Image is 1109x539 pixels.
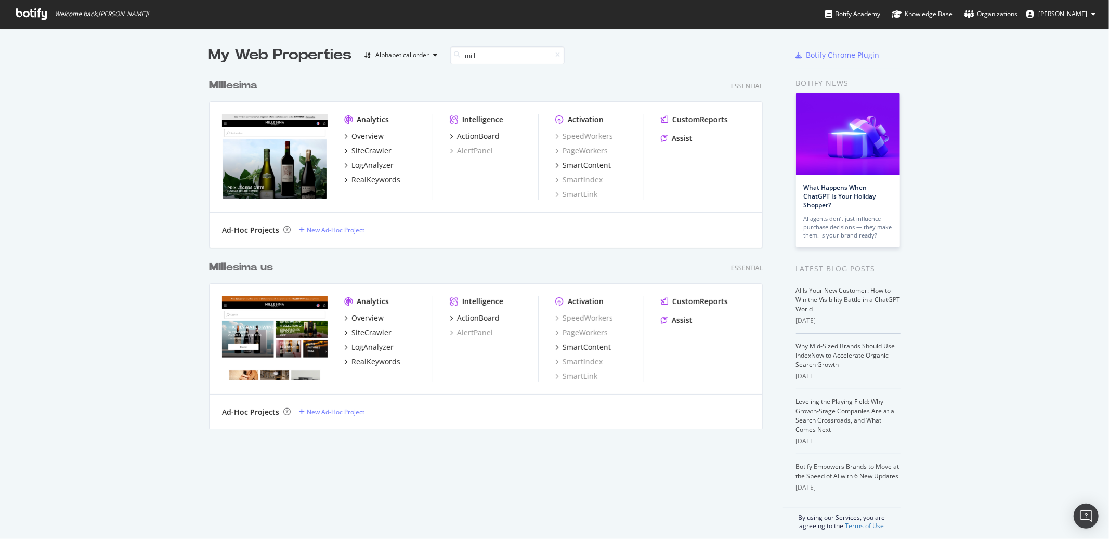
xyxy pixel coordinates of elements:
[672,133,693,143] div: Assist
[351,175,400,185] div: RealKeywords
[796,50,880,60] a: Botify Chrome Plugin
[450,46,565,64] input: Search
[661,296,728,307] a: CustomReports
[796,341,895,369] a: Why Mid-Sized Brands Should Use IndexNow to Accelerate Organic Search Growth
[804,215,892,240] div: AI agents don’t just influence purchase decisions — they make them. Is your brand ready?
[796,286,901,313] a: AI Is Your New Customer: How to Win the Visibility Battle in a ChatGPT World
[555,175,603,185] a: SmartIndex
[462,296,503,307] div: Intelligence
[209,80,226,90] b: Mill
[796,263,901,274] div: Latest Blog Posts
[222,296,328,380] img: millesima-usa.com
[457,313,500,323] div: ActionBoard
[351,146,392,156] div: SiteCrawler
[351,131,384,141] div: Overview
[731,264,763,272] div: Essential
[209,78,262,93] a: Millesima
[376,52,429,58] div: Alphabetical order
[351,327,392,338] div: SiteCrawler
[357,296,389,307] div: Analytics
[222,225,279,235] div: Ad-Hoc Projects
[344,175,400,185] a: RealKeywords
[845,521,884,530] a: Terms of Use
[555,371,597,382] a: SmartLink
[344,146,392,156] a: SiteCrawler
[209,65,771,429] div: grid
[462,114,503,125] div: Intelligence
[344,160,394,170] a: LogAnalyzer
[568,296,604,307] div: Activation
[307,407,364,416] div: New Ad-Hoc Project
[555,160,611,170] a: SmartContent
[796,397,895,434] a: Leveling the Playing Field: Why Growth-Stage Companies Are at a Search Crossroads, and What Comes...
[450,131,500,141] a: ActionBoard
[804,183,876,209] a: What Happens When ChatGPT Is Your Holiday Shopper?
[568,114,604,125] div: Activation
[783,508,901,530] div: By using our Services, you are agreeing to the
[344,327,392,338] a: SiteCrawler
[299,226,364,234] a: New Ad-Hoc Project
[661,315,693,325] a: Assist
[450,313,500,323] a: ActionBoard
[209,45,352,65] div: My Web Properties
[796,437,901,446] div: [DATE]
[450,146,493,156] a: AlertPanel
[964,9,1017,19] div: Organizations
[563,160,611,170] div: SmartContent
[672,315,693,325] div: Assist
[357,114,389,125] div: Analytics
[555,146,608,156] a: PageWorkers
[892,9,953,19] div: Knowledge Base
[555,313,613,323] a: SpeedWorkers
[555,189,597,200] a: SmartLink
[796,316,901,325] div: [DATE]
[661,133,693,143] a: Assist
[825,9,880,19] div: Botify Academy
[344,131,384,141] a: Overview
[672,114,728,125] div: CustomReports
[1074,504,1099,529] div: Open Intercom Messenger
[209,260,273,275] div: esima us
[555,327,608,338] a: PageWorkers
[222,407,279,417] div: Ad-Hoc Projects
[806,50,880,60] div: Botify Chrome Plugin
[672,296,728,307] div: CustomReports
[796,77,901,89] div: Botify news
[307,226,364,234] div: New Ad-Hoc Project
[661,114,728,125] a: CustomReports
[209,262,226,272] b: Mill
[299,407,364,416] a: New Ad-Hoc Project
[222,114,328,199] img: millesima.fr
[563,342,611,352] div: SmartContent
[796,93,900,175] img: What Happens When ChatGPT Is Your Holiday Shopper?
[796,462,899,480] a: Botify Empowers Brands to Move at the Speed of AI with 6 New Updates
[344,342,394,352] a: LogAnalyzer
[209,78,257,93] div: esima
[555,342,611,352] a: SmartContent
[796,483,901,492] div: [DATE]
[351,342,394,352] div: LogAnalyzer
[796,372,901,381] div: [DATE]
[209,260,277,275] a: Millesima us
[351,160,394,170] div: LogAnalyzer
[351,357,400,367] div: RealKeywords
[351,313,384,323] div: Overview
[344,357,400,367] a: RealKeywords
[450,327,493,338] a: AlertPanel
[360,47,442,63] button: Alphabetical order
[731,82,763,90] div: Essential
[344,313,384,323] a: Overview
[457,131,500,141] div: ActionBoard
[555,357,603,367] a: SmartIndex
[555,131,613,141] a: SpeedWorkers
